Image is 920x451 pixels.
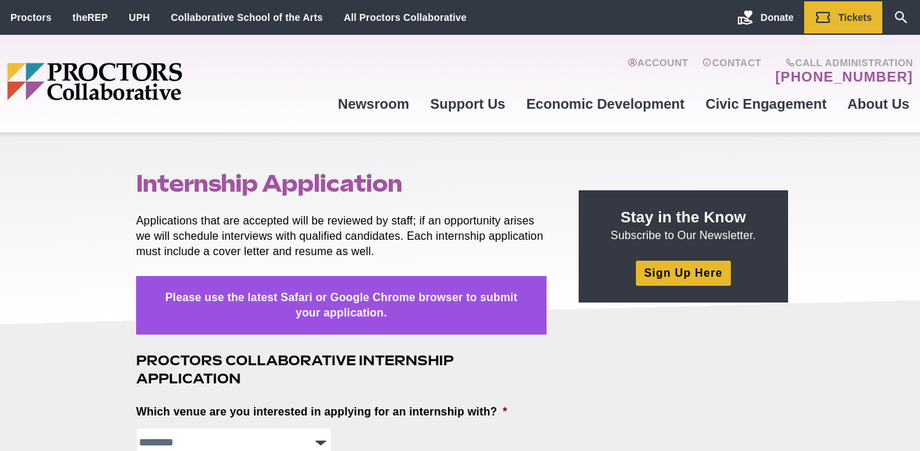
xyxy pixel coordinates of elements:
span: Call Administration [771,57,913,68]
a: Newsroom [327,85,420,123]
a: Search [882,1,920,33]
a: Collaborative School of the Arts [171,12,323,23]
a: UPH [129,12,150,23]
label: Which venue are you interested in applying for an internship with? [136,405,507,420]
span: Tickets [838,12,872,23]
p: Applications that are accepted will be reviewed by staff; if an opportunity arises we will schedu... [136,213,547,259]
a: Civic Engagement [695,85,837,123]
span: Donate [761,12,794,23]
a: About Us [837,85,920,123]
a: Tickets [804,1,882,33]
a: Proctors [10,12,52,23]
a: Account [628,57,688,85]
a: Contact [702,57,762,85]
img: Proctors logo [7,63,290,100]
a: All Proctors Collaborative [343,12,466,23]
strong: Please use the latest Safari or Google Chrome browser to submit your application. [165,291,517,319]
a: Donate [727,1,804,33]
a: Sign Up Here [636,261,731,285]
h1: Internship Application [136,170,547,197]
p: Subscribe to Our Newsletter. [595,207,771,243]
a: Economic Development [516,85,695,123]
a: [PHONE_NUMBER] [776,68,913,85]
strong: Stay in the Know [621,208,746,226]
a: theREP [73,12,108,23]
h3: Proctors Collaborative Internship Application [136,351,547,388]
a: Support Us [420,85,516,123]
